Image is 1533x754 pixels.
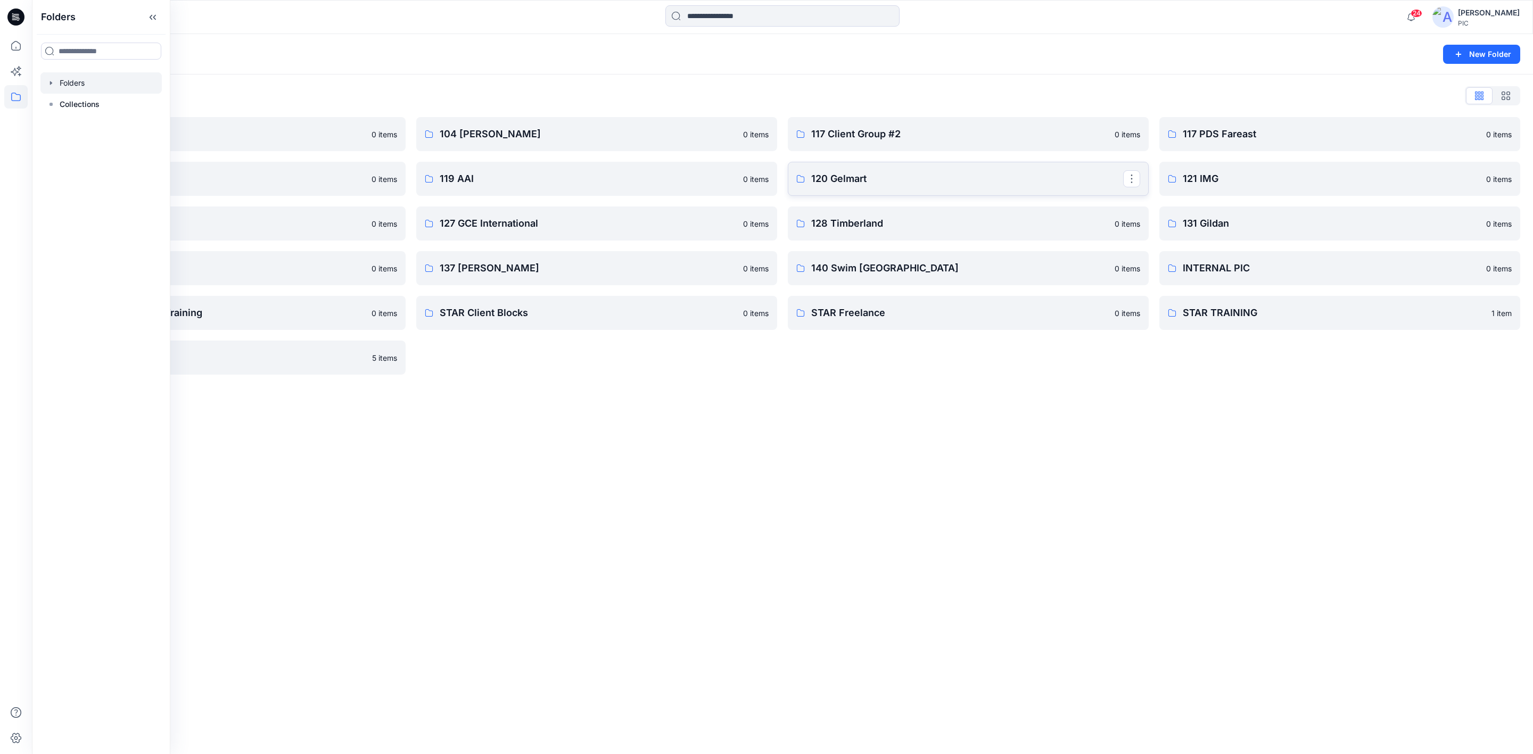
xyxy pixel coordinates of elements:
a: 118 Add Black0 items [45,162,406,196]
a: 131 Gildan0 items [1159,206,1520,241]
button: New Folder [1443,45,1520,64]
p: 5 items [372,352,397,363]
a: 103 HIS International0 items [45,117,406,151]
p: STAR Uploads [68,350,366,365]
span: 24 [1411,9,1422,18]
p: 0 items [372,308,397,319]
a: STAR Client Blocks0 items [416,296,777,330]
p: 0 items [372,129,397,140]
p: 121 IMG Client Group [68,216,365,231]
a: 117 Client Group #20 items [788,117,1149,151]
p: 103 HIS International [68,127,365,142]
p: 0 items [1486,173,1512,185]
img: avatar [1432,6,1454,28]
p: 119 AAI [440,171,737,186]
p: 0 items [372,218,397,229]
p: 0 items [1486,129,1512,140]
a: PIC Team Stylezone Training0 items [45,296,406,330]
p: STAR Client Blocks [440,305,737,320]
p: 0 items [743,218,769,229]
a: 128 Timberland0 items [788,206,1149,241]
p: 121 IMG [1183,171,1480,186]
a: 117 PDS Fareast0 items [1159,117,1520,151]
a: 127 GCE International0 items [416,206,777,241]
p: 0 items [372,173,397,185]
p: 0 items [1115,129,1140,140]
div: PIC [1458,19,1520,27]
p: 127 GCE International [440,216,737,231]
p: 140 Swim [GEOGRAPHIC_DATA] [811,261,1108,276]
a: 121 IMG Client Group0 items [45,206,406,241]
p: PIC Team Stylezone Training [68,305,365,320]
p: 0 items [1486,218,1512,229]
a: 136 Client Group0 items [45,251,406,285]
p: 136 Client Group [68,261,365,276]
a: STAR TRAINING1 item [1159,296,1520,330]
div: [PERSON_NAME] [1458,6,1520,19]
a: 121 IMG0 items [1159,162,1520,196]
p: 118 Add Black [68,171,365,186]
a: STAR Uploads5 items [45,341,406,375]
p: 104 [PERSON_NAME] [440,127,737,142]
p: 0 items [372,263,397,274]
p: 0 items [743,263,769,274]
p: 0 items [1486,263,1512,274]
a: 120 Gelmart [788,162,1149,196]
p: 131 Gildan [1183,216,1480,231]
p: STAR TRAINING [1183,305,1485,320]
p: 128 Timberland [811,216,1108,231]
p: 120 Gelmart [811,171,1123,186]
p: 0 items [1115,263,1140,274]
a: 104 [PERSON_NAME]0 items [416,117,777,151]
p: 0 items [1115,308,1140,319]
p: 117 PDS Fareast [1183,127,1480,142]
p: 0 items [743,308,769,319]
a: 140 Swim [GEOGRAPHIC_DATA]0 items [788,251,1149,285]
p: 0 items [743,129,769,140]
p: 0 items [1115,218,1140,229]
p: STAR Freelance [811,305,1108,320]
p: 1 item [1491,308,1512,319]
p: 117 Client Group #2 [811,127,1108,142]
p: INTERNAL PIC [1183,261,1480,276]
a: 119 AAI0 items [416,162,777,196]
a: 137 [PERSON_NAME]0 items [416,251,777,285]
a: INTERNAL PIC0 items [1159,251,1520,285]
a: STAR Freelance0 items [788,296,1149,330]
p: Collections [60,98,100,111]
p: 0 items [743,173,769,185]
p: 137 [PERSON_NAME] [440,261,737,276]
